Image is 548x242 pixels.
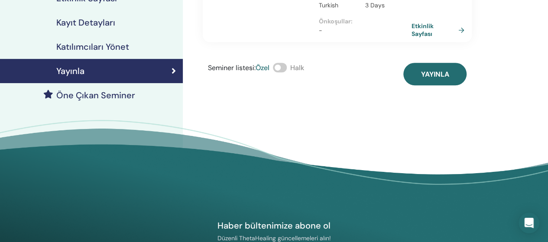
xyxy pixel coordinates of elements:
h4: Katılımcıları Yönet [56,42,129,52]
p: 3 Days [365,1,406,10]
div: Open Intercom Messenger [519,213,539,233]
h4: Öne Çıkan Seminer [56,90,135,100]
a: Etkinlik Sayfası [412,22,468,38]
h4: Kayıt Detayları [56,17,115,28]
p: Turkish [318,1,360,10]
span: Özel [256,63,269,72]
p: Önkoşullar : [318,17,412,26]
p: - [318,26,412,35]
h4: Haber bültenimize abone ol [174,220,374,231]
button: Yayınla [403,63,467,85]
span: Halk [290,63,304,72]
h4: Yayınla [56,66,84,76]
span: Yayınla [421,70,449,79]
p: Düzenli ThetaHealing güncellemeleri alın! [174,234,374,242]
span: Seminer listesi : [208,63,256,72]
